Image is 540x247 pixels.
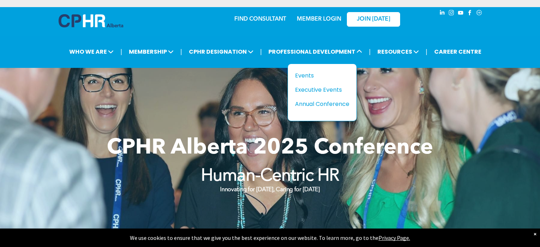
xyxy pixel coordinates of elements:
li: | [120,44,122,59]
a: instagram [448,9,456,18]
span: PROFESSIONAL DEVELOPMENT [266,45,364,58]
a: Annual Conference [295,100,349,108]
li: | [369,44,371,59]
li: | [426,44,427,59]
strong: Human-Centric HR [201,168,339,185]
a: Social network [475,9,483,18]
span: JOIN [DATE] [357,16,390,23]
strong: Innovating for [DATE], Caring for [DATE] [220,187,320,193]
a: Privacy Page. [378,234,410,241]
span: CPHR DESIGNATION [187,45,256,58]
div: Executive Events [295,85,344,94]
img: A blue and white logo for cp alberta [59,14,123,27]
span: MEMBERSHIP [127,45,176,58]
div: Annual Conference [295,100,344,108]
a: youtube [457,9,465,18]
a: linkedin [438,9,446,18]
a: MEMBER LOGIN [297,16,341,22]
a: Executive Events [295,85,349,94]
li: | [180,44,182,59]
div: Events [295,71,344,80]
span: WHO WE ARE [67,45,116,58]
div: Dismiss notification [534,230,536,237]
a: Events [295,71,349,80]
a: CAREER CENTRE [432,45,484,58]
li: | [260,44,262,59]
span: CPHR Alberta 2025 Conference [107,138,433,159]
a: FIND CONSULTANT [234,16,286,22]
span: RESOURCES [375,45,421,58]
a: facebook [466,9,474,18]
a: JOIN [DATE] [347,12,400,27]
